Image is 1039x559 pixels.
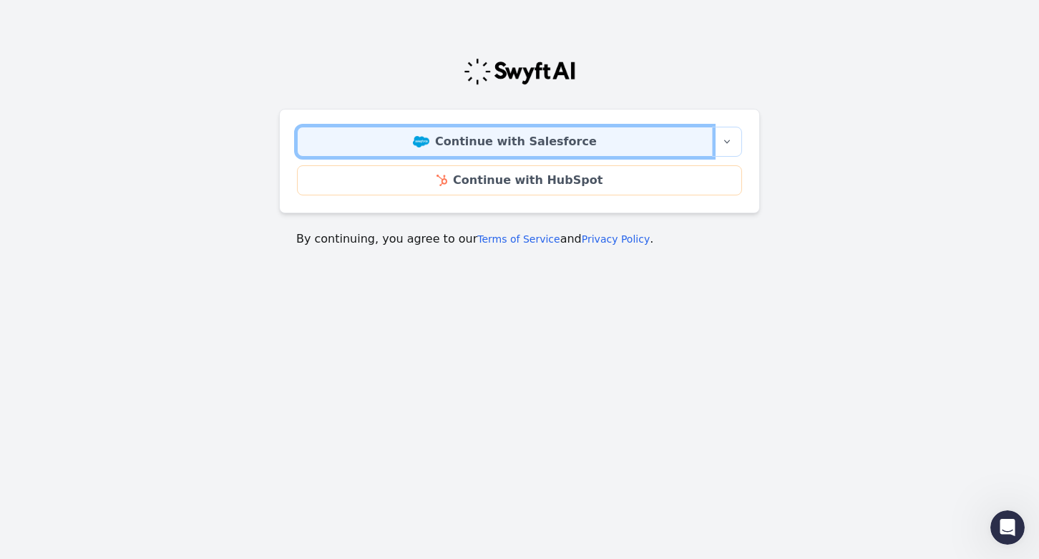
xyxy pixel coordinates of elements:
[477,233,560,245] a: Terms of Service
[990,510,1025,545] iframe: Intercom live chat
[582,233,650,245] a: Privacy Policy
[297,127,713,157] a: Continue with Salesforce
[413,136,429,147] img: Salesforce
[297,165,742,195] a: Continue with HubSpot
[463,57,576,86] img: Swyft Logo
[296,230,743,248] p: By continuing, you agree to our and .
[436,175,447,186] img: HubSpot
